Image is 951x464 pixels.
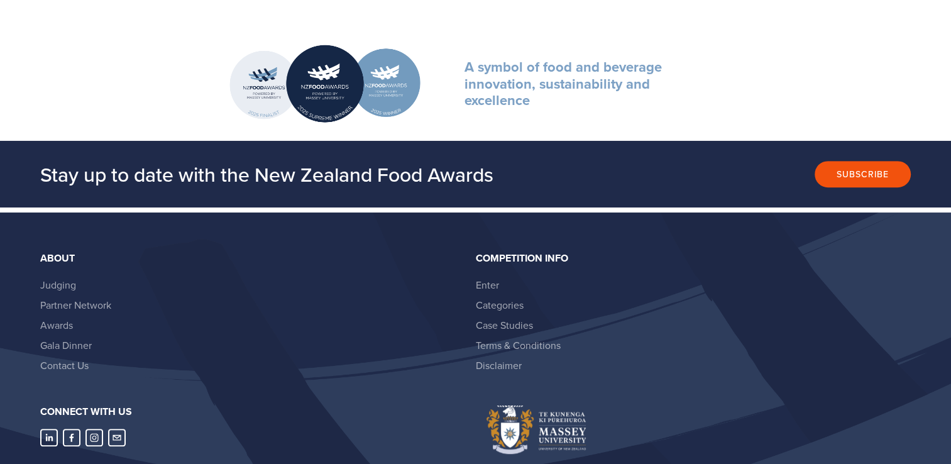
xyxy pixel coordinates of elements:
div: Competition Info [476,253,901,264]
h2: Stay up to date with the New Zealand Food Awards [40,162,613,187]
strong: A symbol of food and beverage innovation, sustainability and excellence [465,57,666,110]
a: Abbie Harris [63,429,80,446]
h3: Connect with us [40,406,465,418]
a: Judging [40,278,76,292]
a: Instagram [85,429,103,446]
a: Terms & Conditions [476,338,561,352]
a: Contact Us [40,358,89,372]
a: LinkedIn [40,429,58,446]
a: Case Studies [476,318,533,332]
a: Categories [476,298,524,312]
button: Subscribe [815,161,911,187]
a: Disclaimer [476,358,522,372]
div: About [40,253,465,264]
a: Partner Network [40,298,111,312]
a: Enter [476,278,499,292]
a: nzfoodawards@massey.ac.nz [108,429,126,446]
a: Awards [40,318,73,332]
a: Gala Dinner [40,338,92,352]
